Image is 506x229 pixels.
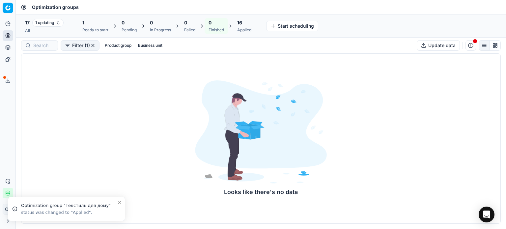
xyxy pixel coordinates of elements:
button: Start scheduling [266,21,318,31]
div: In Progress [150,27,171,33]
button: Close toast [116,198,124,206]
input: Search [33,42,54,49]
span: 0 [122,19,125,26]
span: 0 [150,19,153,26]
div: Pending [122,27,137,33]
div: Looks like there's no data [195,187,327,197]
div: Applied [237,27,251,33]
div: Ready to start [82,27,108,33]
span: 1 updating [32,19,64,27]
button: ОГ [3,204,13,215]
button: Business unit [135,42,165,49]
span: 1 [82,19,84,26]
button: Filter (1) [61,40,99,51]
div: Finished [209,27,224,33]
div: Failed [184,27,195,33]
span: Optimization groups [32,4,79,11]
nav: breadcrumb [32,4,79,11]
div: status was changed to "Applied". [21,210,117,215]
div: All [25,28,64,33]
span: 0 [184,19,187,26]
button: Product group [102,42,134,49]
button: Update data [417,40,460,51]
div: Optimization group "Текстиль для дому" [21,202,117,209]
span: 17 [25,19,30,26]
div: Open Intercom Messenger [479,207,494,222]
span: 0 [209,19,211,26]
span: 16 [237,19,242,26]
